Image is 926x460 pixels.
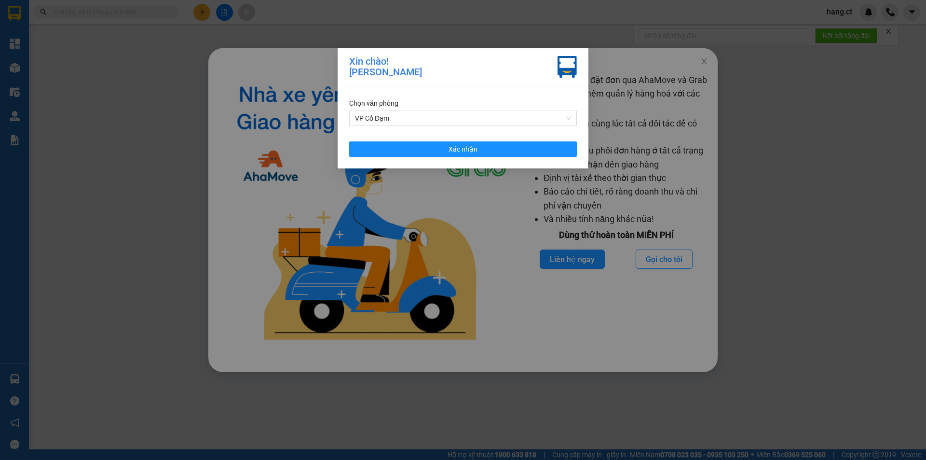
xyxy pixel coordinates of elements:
button: Xác nhận [349,141,577,157]
span: Xác nhận [449,144,477,154]
div: Xin chào! [PERSON_NAME] [349,56,422,78]
span: VP Cổ Đạm [355,111,571,125]
img: vxr-icon [558,56,577,78]
div: Chọn văn phòng [349,98,577,109]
